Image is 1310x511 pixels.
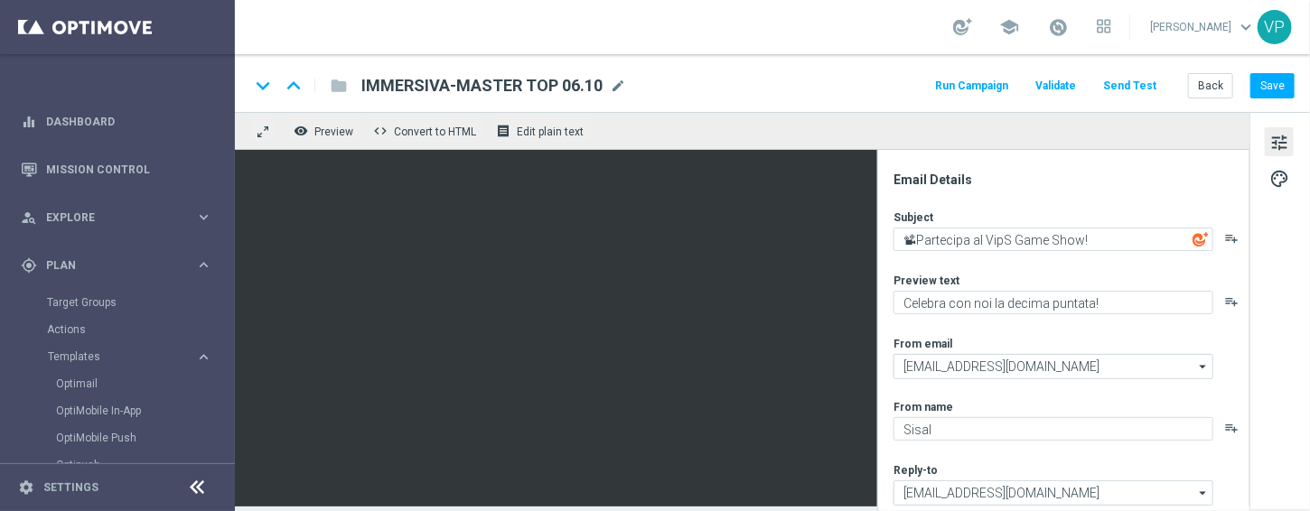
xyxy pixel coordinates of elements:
button: Templates keyboard_arrow_right [47,349,213,364]
input: Select [894,480,1213,506]
i: equalizer [21,114,37,130]
span: palette [1269,167,1289,190]
button: remove_red_eye Preview [289,119,361,143]
span: Preview [314,125,353,138]
div: Actions [47,316,233,343]
label: From name [894,400,953,414]
span: Templates [48,351,177,362]
div: Dashboard [21,98,212,145]
button: gps_fixed Plan keyboard_arrow_right [20,258,213,273]
button: Validate [1033,74,1079,98]
span: Edit plain text [517,125,584,138]
input: Select [894,354,1213,379]
span: Explore [46,212,195,223]
a: Optipush [56,458,188,472]
a: Actions [47,322,188,337]
button: Run Campaign [932,74,1011,98]
div: OptiMobile In-App [56,397,233,424]
button: playlist_add [1224,231,1239,246]
span: keyboard_arrow_down [1236,17,1256,37]
button: code Convert to HTML [369,119,484,143]
span: Convert to HTML [394,125,476,138]
button: equalizer Dashboard [20,115,213,129]
button: Mission Control [20,163,213,177]
i: gps_fixed [21,257,37,274]
span: school [999,17,1019,37]
div: VP [1258,10,1292,44]
i: keyboard_arrow_up [280,72,307,99]
label: Preview text [894,274,959,288]
label: From email [894,337,952,351]
button: receipt Edit plain text [491,119,592,143]
a: Settings [43,482,98,493]
i: remove_red_eye [294,124,308,138]
span: mode_edit [610,78,626,94]
button: tune [1265,127,1294,156]
button: playlist_add [1224,421,1239,435]
div: Optimail [56,370,233,397]
button: Back [1188,73,1233,98]
i: keyboard_arrow_down [249,72,276,99]
button: Save [1250,73,1295,98]
a: OptiMobile Push [56,431,188,445]
span: Plan [46,260,195,271]
i: arrow_drop_down [1194,481,1212,505]
i: keyboard_arrow_right [195,256,212,274]
a: Target Groups [47,295,188,310]
span: Validate [1035,79,1076,92]
div: Templates [48,351,195,362]
div: Explore [21,209,195,226]
button: Send Test [1100,74,1159,98]
i: receipt [496,124,510,138]
a: Dashboard [46,98,212,145]
div: Target Groups [47,289,233,316]
i: keyboard_arrow_right [195,348,212,366]
label: Subject [894,210,933,225]
a: Mission Control [46,145,212,193]
div: Mission Control [21,145,212,193]
i: settings [18,479,34,496]
i: person_search [21,209,37,226]
img: optiGenie.svg [1193,231,1209,247]
span: tune [1269,131,1289,154]
div: Plan [21,257,195,274]
div: Email Details [894,172,1248,188]
i: keyboard_arrow_right [195,209,212,226]
button: person_search Explore keyboard_arrow_right [20,210,213,225]
span: code [373,124,388,138]
button: palette [1265,163,1294,192]
a: OptiMobile In-App [56,404,188,418]
i: arrow_drop_down [1194,355,1212,378]
label: Reply-to [894,463,938,478]
div: Optipush [56,451,233,478]
span: IMMERSIVA-MASTER TOP 06.10 [361,75,603,97]
a: Optimail [56,376,188,391]
div: OptiMobile Push [56,424,233,451]
a: [PERSON_NAME]keyboard_arrow_down [1148,14,1258,41]
button: playlist_add [1224,294,1239,309]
